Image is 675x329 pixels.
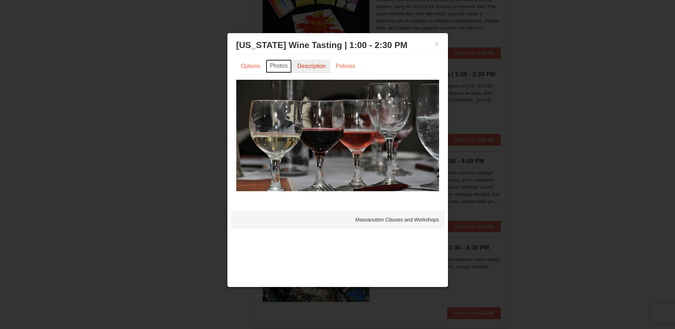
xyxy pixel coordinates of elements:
h3: [US_STATE] Wine Tasting | 1:00 - 2:30 PM [236,40,439,51]
div: Massanutten Classes and Workshops [231,211,444,229]
a: Description [292,59,330,73]
button: × [435,41,439,48]
img: 6619869-1096-9b064200.png [236,80,439,191]
a: Policies [331,59,360,73]
a: Options [236,59,265,73]
a: Photos [266,59,292,73]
